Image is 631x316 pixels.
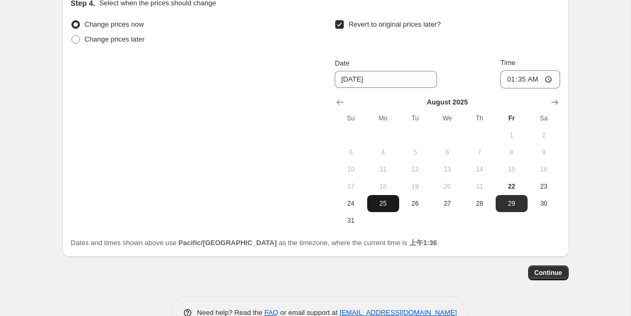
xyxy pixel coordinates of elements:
span: Time [500,59,515,67]
button: Saturday August 23 2025 [528,178,560,195]
input: 8/22/2025 [335,71,437,88]
span: 10 [339,165,362,174]
button: Tuesday August 19 2025 [399,178,431,195]
button: Show previous month, July 2025 [333,95,347,110]
span: 30 [532,199,555,208]
button: Sunday August 24 2025 [335,195,367,212]
span: 29 [500,199,523,208]
button: Wednesday August 27 2025 [431,195,463,212]
span: 24 [339,199,362,208]
button: Thursday August 21 2025 [463,178,495,195]
button: Friday August 8 2025 [496,144,528,161]
button: Thursday August 28 2025 [463,195,495,212]
span: Su [339,114,362,123]
button: Thursday August 14 2025 [463,161,495,178]
button: Saturday August 16 2025 [528,161,560,178]
button: Wednesday August 6 2025 [431,144,463,161]
button: Monday August 18 2025 [367,178,399,195]
span: Mo [371,114,395,123]
span: 13 [435,165,459,174]
button: Saturday August 2 2025 [528,127,560,144]
span: 4 [371,148,395,157]
b: 上午1:36 [409,239,437,247]
th: Tuesday [399,110,431,127]
button: Thursday August 7 2025 [463,144,495,161]
span: Dates and times shown above use as the timezone, where the current time is [71,239,437,247]
span: We [435,114,459,123]
input: 12:00 [500,70,560,88]
span: 2 [532,131,555,140]
span: 9 [532,148,555,157]
button: Tuesday August 12 2025 [399,161,431,178]
span: 12 [403,165,427,174]
span: 25 [371,199,395,208]
button: Friday August 1 2025 [496,127,528,144]
span: 26 [403,199,427,208]
button: Monday August 11 2025 [367,161,399,178]
button: Continue [528,265,569,280]
button: Sunday August 31 2025 [335,212,367,229]
button: Wednesday August 13 2025 [431,161,463,178]
span: 18 [371,182,395,191]
span: 7 [467,148,491,157]
button: Saturday August 30 2025 [528,195,560,212]
span: Revert to original prices later? [349,20,441,28]
th: Sunday [335,110,367,127]
button: Today Friday August 22 2025 [496,178,528,195]
th: Friday [496,110,528,127]
button: Sunday August 3 2025 [335,144,367,161]
button: Monday August 4 2025 [367,144,399,161]
button: Sunday August 10 2025 [335,161,367,178]
span: 19 [403,182,427,191]
button: Show next month, September 2025 [547,95,562,110]
span: Change prices later [85,35,145,43]
span: 8 [500,148,523,157]
th: Monday [367,110,399,127]
button: Tuesday August 5 2025 [399,144,431,161]
button: Sunday August 17 2025 [335,178,367,195]
span: Date [335,59,349,67]
span: 5 [403,148,427,157]
span: 23 [532,182,555,191]
span: 21 [467,182,491,191]
button: Wednesday August 20 2025 [431,178,463,195]
th: Thursday [463,110,495,127]
span: 20 [435,182,459,191]
span: 11 [371,165,395,174]
span: Th [467,114,491,123]
span: Tu [403,114,427,123]
span: Change prices now [85,20,144,28]
span: 17 [339,182,362,191]
button: Friday August 29 2025 [496,195,528,212]
th: Saturday [528,110,560,127]
span: 16 [532,165,555,174]
button: Saturday August 9 2025 [528,144,560,161]
button: Tuesday August 26 2025 [399,195,431,212]
button: Monday August 25 2025 [367,195,399,212]
span: 15 [500,165,523,174]
b: Pacific/[GEOGRAPHIC_DATA] [179,239,277,247]
span: 28 [467,199,491,208]
span: 1 [500,131,523,140]
span: 31 [339,216,362,225]
th: Wednesday [431,110,463,127]
span: 3 [339,148,362,157]
span: 27 [435,199,459,208]
span: 22 [500,182,523,191]
span: Fr [500,114,523,123]
button: Friday August 15 2025 [496,161,528,178]
span: 14 [467,165,491,174]
span: 6 [435,148,459,157]
span: Sa [532,114,555,123]
span: Continue [535,269,562,277]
